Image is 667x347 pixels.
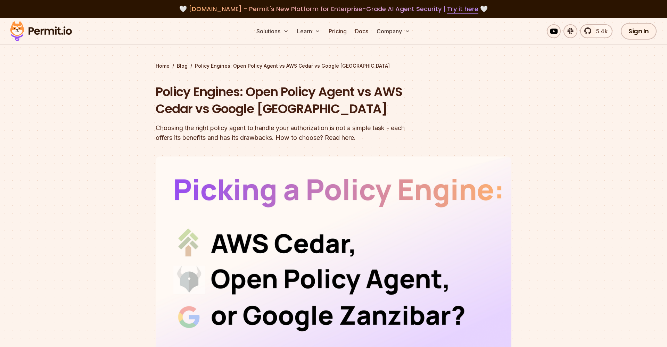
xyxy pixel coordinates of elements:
a: Home [156,62,170,69]
div: Choosing the right policy agent to handle your authorization is not a simple task - each offers i... [156,123,422,143]
span: [DOMAIN_NAME] - Permit's New Platform for Enterprise-Grade AI Agent Security | [189,5,478,13]
button: Company [374,24,413,38]
a: Pricing [326,24,349,38]
a: Blog [177,62,188,69]
a: Try it here [447,5,478,14]
a: 5.4k [580,24,612,38]
h1: Policy Engines: Open Policy Agent vs AWS Cedar vs Google [GEOGRAPHIC_DATA] [156,83,422,118]
div: 🤍 🤍 [17,4,650,14]
img: Permit logo [7,19,75,43]
a: Sign In [621,23,657,40]
div: / / [156,62,511,69]
span: 5.4k [592,27,608,35]
button: Solutions [254,24,291,38]
button: Learn [294,24,323,38]
a: Docs [352,24,371,38]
